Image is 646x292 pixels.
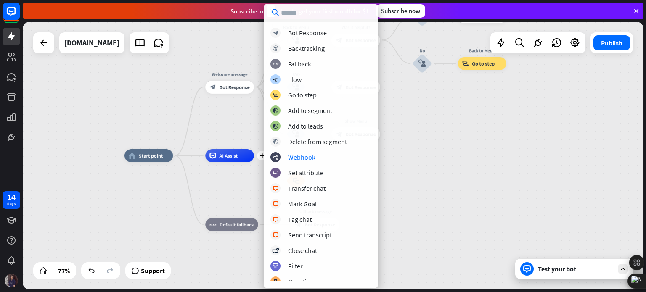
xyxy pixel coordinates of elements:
[288,246,317,255] div: Close chat
[288,215,312,224] div: Tag chat
[141,264,165,277] span: Support
[403,47,442,54] div: No
[56,264,73,277] div: 77%
[288,91,317,99] div: Go to step
[288,60,311,68] div: Fallback
[462,60,469,66] i: block_goto
[593,35,630,50] button: Publish
[129,153,135,159] i: home_2
[288,44,325,53] div: Backtracking
[273,155,278,160] i: webhooks
[273,201,279,207] i: block_livechat
[273,77,278,82] i: builder_tree
[327,118,385,124] div: Show Menu
[219,153,238,159] span: AI Assist
[273,124,278,129] i: block_add_to_segment
[273,108,278,113] i: block_add_to_segment
[288,262,303,270] div: Filter
[327,24,385,30] div: Was it helpful?
[288,231,332,239] div: Send transcript
[273,186,279,191] i: block_livechat
[201,71,259,77] div: Welcome message
[288,137,347,146] div: Delete from segment
[7,3,32,29] button: Open LiveChat chat widget
[273,92,278,98] i: block_goto
[288,168,323,177] div: Set attribute
[288,277,314,286] div: Question
[220,221,254,227] span: Default fallback
[418,60,426,67] i: block_user_input
[288,75,302,84] div: Flow
[209,84,216,90] i: block_bot_response
[273,46,278,51] i: block_backtracking
[273,279,278,284] i: block_question
[376,4,425,18] div: Subscribe now
[259,153,265,158] i: plus
[230,5,369,17] div: Subscribe in days to get your first month for $1
[273,263,278,269] i: filter
[288,200,317,208] div: Mark Goal
[64,32,119,53] div: carmelsoft.com
[272,248,279,253] i: block_close_chat
[273,61,278,67] i: block_fallback
[273,232,279,238] i: block_livechat
[288,153,315,161] div: Webhook
[288,29,327,37] div: Bot Response
[288,122,323,130] div: Add to leads
[538,265,614,273] div: Test your bot
[219,84,249,90] span: Bot Response
[209,221,216,227] i: block_fallback
[453,47,511,54] div: Back to Menu
[288,184,326,192] div: Transfer chat
[273,170,278,176] i: block_set_attribute
[139,153,163,159] span: Start point
[3,191,20,209] a: 14 days
[7,193,16,201] div: 14
[288,106,332,115] div: Add to segment
[7,201,16,207] div: days
[273,139,278,145] i: block_delete_from_segment
[472,60,495,66] span: Go to step
[273,217,279,222] i: block_livechat
[273,30,278,36] i: block_bot_response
